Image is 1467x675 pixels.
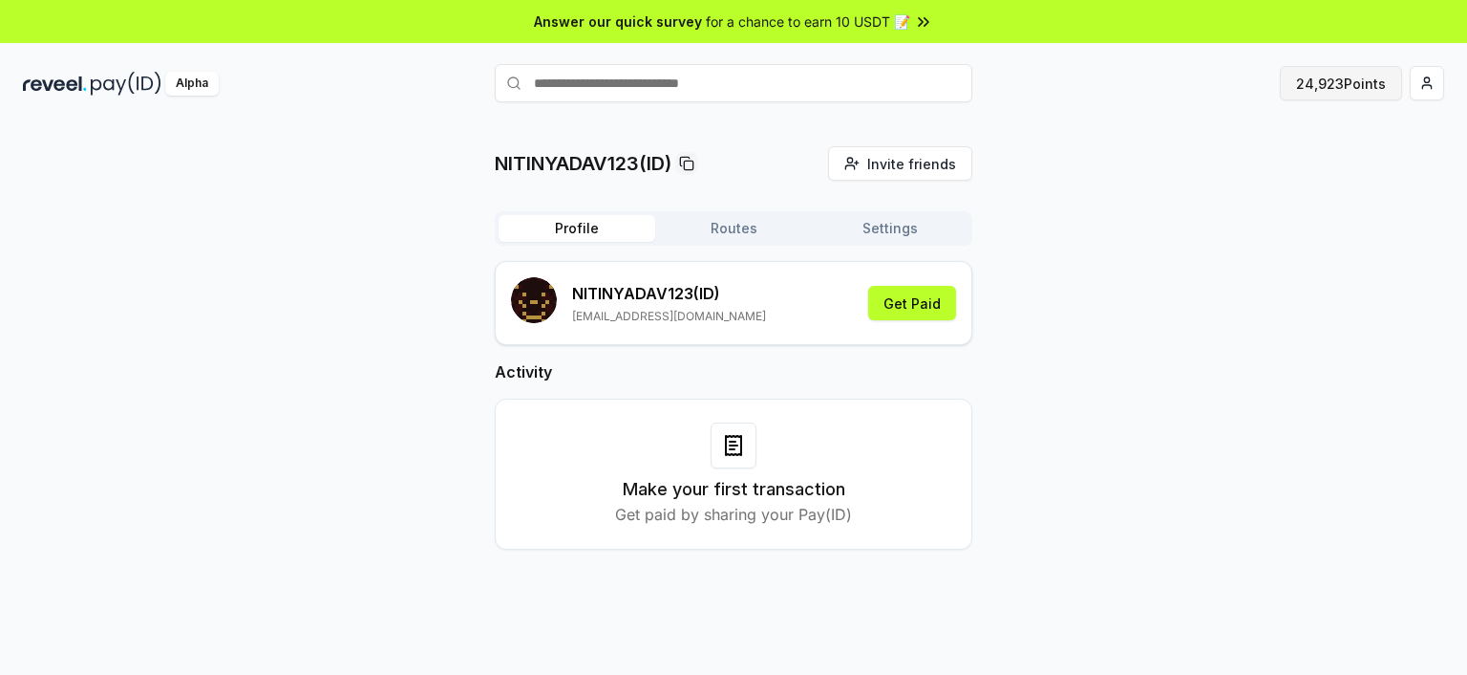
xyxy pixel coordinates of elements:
p: Get paid by sharing your Pay(ID) [615,503,852,526]
h2: Activity [495,360,972,383]
div: Alpha [165,72,219,96]
span: Invite friends [867,154,956,174]
button: Invite friends [828,146,972,181]
p: [EMAIL_ADDRESS][DOMAIN_NAME] [572,309,766,324]
h3: Make your first transaction [623,476,845,503]
img: pay_id [91,72,161,96]
button: 24,923Points [1280,66,1402,100]
button: Profile [499,215,655,242]
p: NITINYADAV123 (ID) [572,282,766,305]
button: Get Paid [868,286,956,320]
span: Answer our quick survey [534,11,702,32]
button: Settings [812,215,968,242]
p: NITINYADAV123(ID) [495,150,671,177]
button: Routes [655,215,812,242]
img: reveel_dark [23,72,87,96]
span: for a chance to earn 10 USDT 📝 [706,11,910,32]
